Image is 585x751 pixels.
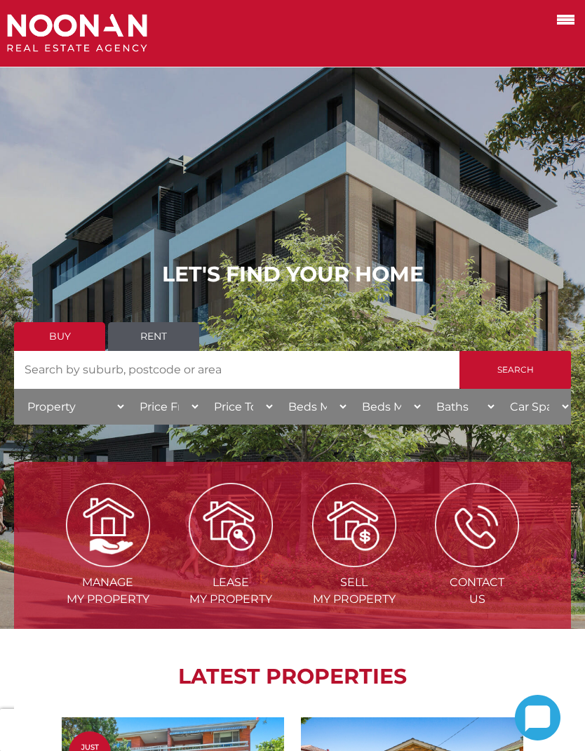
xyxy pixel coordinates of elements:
[14,351,459,389] input: Search by suburb, postcode or area
[48,574,168,608] span: Manage my Property
[417,574,538,608] span: Contact Us
[294,518,415,606] a: Sellmy Property
[294,574,415,608] span: Sell my Property
[7,14,147,53] img: Noonan Real Estate Agency
[108,322,199,351] a: Rent
[459,351,571,389] input: Search
[171,574,292,608] span: Lease my Property
[189,483,273,567] img: Lease my property
[14,322,105,351] a: Buy
[48,518,168,606] a: Managemy Property
[417,518,538,606] a: ContactUs
[49,664,536,689] h2: LATEST PROPERTIES
[171,518,292,606] a: Leasemy Property
[312,483,396,567] img: Sell my property
[66,483,150,567] img: Manage my Property
[435,483,519,567] img: ICONS
[14,262,571,287] h1: LET'S FIND YOUR HOME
